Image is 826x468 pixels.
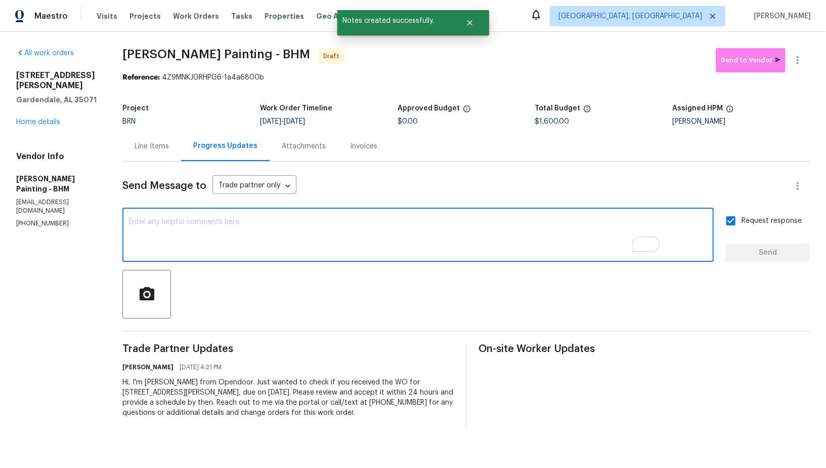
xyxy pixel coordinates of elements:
[742,216,802,226] span: Request response
[193,141,257,151] div: Progress Updates
[128,218,708,254] textarea: To enrich screen reader interactions, please activate Accessibility in Grammarly extension settings
[721,55,780,66] span: Send to Vendor
[672,105,723,112] h5: Assigned HPM
[463,105,471,118] span: The total cost of line items that have been approved by both Opendoor and the Trade Partner. This...
[180,362,222,372] span: [DATE] 4:21 PM
[350,141,377,151] div: Invoices
[398,118,418,125] span: $0.00
[265,11,304,21] span: Properties
[558,11,702,21] span: [GEOGRAPHIC_DATA], [GEOGRAPHIC_DATA]
[16,50,74,57] a: All work orders
[672,118,810,125] div: [PERSON_NAME]
[535,105,580,112] h5: Total Budget
[16,174,98,194] h5: [PERSON_NAME] Painting - BHM
[122,72,810,83] div: 4Z9MNKJGRHPG6-1a4a6800b
[398,105,460,112] h5: Approved Budget
[122,118,136,125] span: BRN
[535,118,569,125] span: $1,600.00
[122,344,453,354] span: Trade Partner Updates
[173,11,219,21] span: Work Orders
[716,48,786,72] button: Send to Vendor
[212,178,296,194] div: Trade partner only
[16,95,98,105] h5: Gardendale, AL 35071
[129,11,161,21] span: Projects
[122,48,310,60] span: [PERSON_NAME] Painting - BHM
[231,13,252,20] span: Tasks
[750,11,811,21] span: [PERSON_NAME]
[337,10,453,31] span: Notes created successfully.
[316,11,382,21] span: Geo Assignments
[479,344,810,354] span: On-site Worker Updates
[16,70,98,91] h2: [STREET_ADDRESS][PERSON_NAME]
[97,11,117,21] span: Visits
[16,119,60,126] a: Home details
[284,118,305,125] span: [DATE]
[135,141,169,151] div: Line Items
[260,118,281,125] span: [DATE]
[122,181,206,191] span: Send Message to
[16,151,98,162] h4: Vendor Info
[122,362,173,372] h6: [PERSON_NAME]
[583,105,591,118] span: The total cost of line items that have been proposed by Opendoor. This sum includes line items th...
[122,377,453,418] div: Hi, I'm [PERSON_NAME] from Opendoor. Just wanted to check if you received the WO for [STREET_ADDR...
[34,11,68,21] span: Maestro
[16,219,98,228] p: [PHONE_NUMBER]
[323,51,343,61] span: Draft
[16,198,98,215] p: [EMAIL_ADDRESS][DOMAIN_NAME]
[726,105,734,118] span: The hpm assigned to this work order.
[122,105,149,112] h5: Project
[122,74,160,81] b: Reference:
[453,13,487,33] button: Close
[282,141,326,151] div: Attachments
[260,118,305,125] span: -
[260,105,332,112] h5: Work Order Timeline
